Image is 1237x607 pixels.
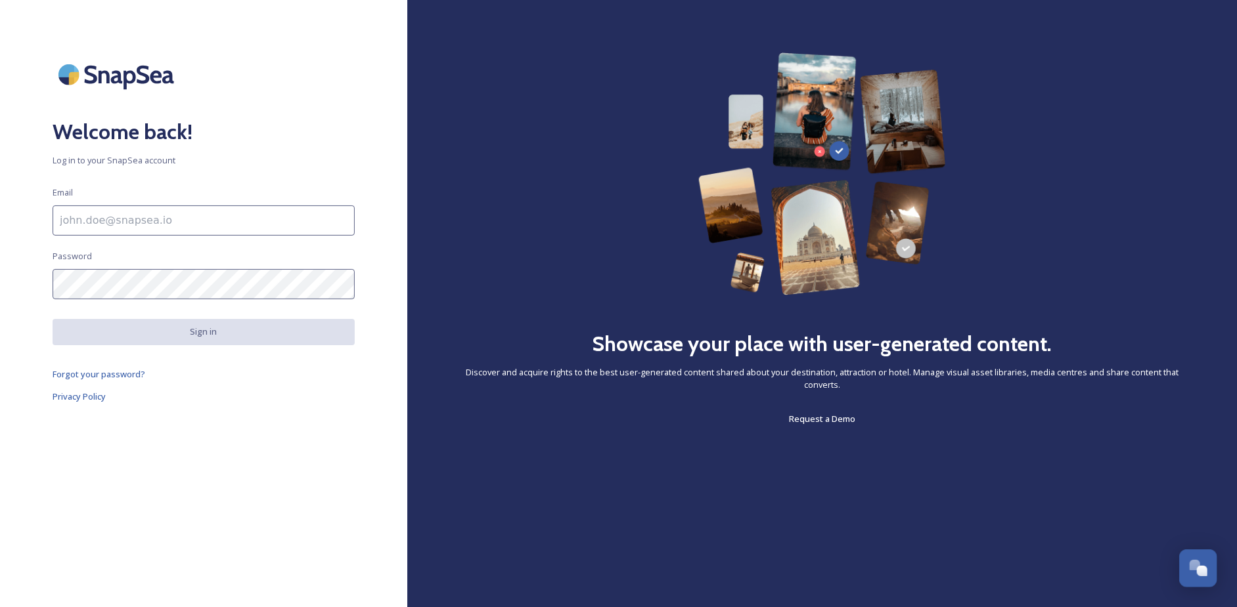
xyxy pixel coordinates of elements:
[53,366,355,382] a: Forgot your password?
[53,205,355,236] input: john.doe@snapsea.io
[53,368,145,380] span: Forgot your password?
[53,319,355,345] button: Sign in
[53,250,92,262] span: Password
[1179,549,1217,587] button: Open Chat
[53,154,355,167] span: Log in to your SnapSea account
[789,413,855,425] span: Request a Demo
[53,388,355,404] a: Privacy Policy
[53,52,184,96] img: SnapSea Logo
[53,116,355,148] h2: Welcome back!
[789,411,855,427] a: Request a Demo
[593,328,1052,360] h2: Showcase your place with user-generated content.
[53,390,106,402] span: Privacy Policy
[53,186,73,199] span: Email
[698,52,947,295] img: 63b42ca75bacad526042e722_Group%20154-p-800.png
[460,366,1184,391] span: Discover and acquire rights to the best user-generated content shared about your destination, att...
